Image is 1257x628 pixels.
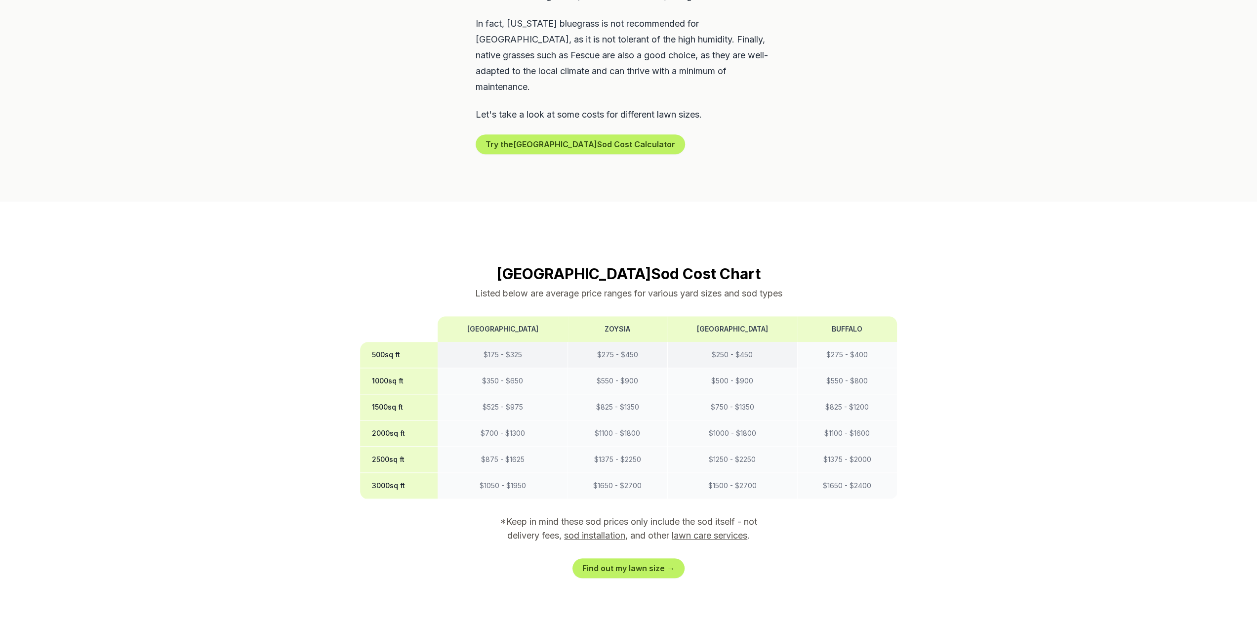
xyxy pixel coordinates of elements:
td: $ 825 - $ 1350 [568,394,668,420]
th: 3000 sq ft [360,473,438,499]
td: $ 1650 - $ 2400 [797,473,897,499]
td: $ 1375 - $ 2250 [568,447,668,473]
th: [GEOGRAPHIC_DATA] [667,316,797,342]
td: $ 500 - $ 900 [667,368,797,394]
td: $ 1500 - $ 2700 [667,473,797,499]
th: 2000 sq ft [360,420,438,447]
td: $ 350 - $ 650 [438,368,568,394]
td: $ 700 - $ 1300 [438,420,568,447]
td: $ 175 - $ 325 [438,342,568,368]
td: $ 1100 - $ 1600 [797,420,897,447]
th: 500 sq ft [360,342,438,368]
td: $ 825 - $ 1200 [797,394,897,420]
th: 1000 sq ft [360,368,438,394]
th: [GEOGRAPHIC_DATA] [438,316,568,342]
td: $ 550 - $ 900 [568,368,668,394]
th: Zoysia [568,316,668,342]
td: $ 275 - $ 450 [568,342,668,368]
th: Buffalo [797,316,897,342]
p: Listed below are average price ranges for various yard sizes and sod types [360,287,897,300]
td: $ 1050 - $ 1950 [438,473,568,499]
a: Find out my lawn size → [572,558,685,578]
td: $ 1100 - $ 1800 [568,420,668,447]
a: sod installation [564,530,625,541]
td: $ 1250 - $ 2250 [667,447,797,473]
h2: [GEOGRAPHIC_DATA] Sod Cost Chart [360,265,897,283]
th: 2500 sq ft [360,447,438,473]
p: Let's take a look at some costs for different lawn sizes. [476,107,782,123]
td: $ 550 - $ 800 [797,368,897,394]
td: $ 250 - $ 450 [667,342,797,368]
p: *Keep in mind these sod prices only include the sod itself - not delivery fees, , and other . [487,515,771,543]
td: $ 275 - $ 400 [797,342,897,368]
th: 1500 sq ft [360,394,438,420]
td: $ 1650 - $ 2700 [568,473,668,499]
td: $ 750 - $ 1350 [667,394,797,420]
td: $ 525 - $ 975 [438,394,568,420]
p: In fact, [US_STATE] bluegrass is not recommended for [GEOGRAPHIC_DATA], as it is not tolerant of ... [476,16,782,95]
td: $ 1000 - $ 1800 [667,420,797,447]
button: Try the[GEOGRAPHIC_DATA]Sod Cost Calculator [476,134,685,154]
td: $ 875 - $ 1625 [438,447,568,473]
a: lawn care services [672,530,747,541]
td: $ 1375 - $ 2000 [797,447,897,473]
